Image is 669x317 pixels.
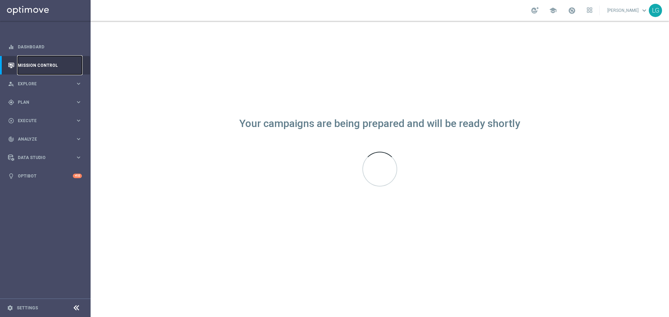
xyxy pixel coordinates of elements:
i: keyboard_arrow_right [75,99,82,105]
span: Data Studio [18,156,75,160]
button: Mission Control [8,63,82,68]
div: Analyze [8,136,75,142]
a: Dashboard [18,38,82,56]
div: Plan [8,99,75,105]
a: Optibot [18,167,73,185]
span: Analyze [18,137,75,141]
div: LG [649,4,662,17]
i: lightbulb [8,173,14,179]
span: Explore [18,82,75,86]
i: keyboard_arrow_right [75,80,82,87]
a: [PERSON_NAME]keyboard_arrow_down [607,5,649,16]
button: play_circle_outline Execute keyboard_arrow_right [8,118,82,124]
div: Data Studio [8,154,75,161]
i: play_circle_outline [8,118,14,124]
i: gps_fixed [8,99,14,105]
a: Settings [17,306,38,310]
span: school [549,7,557,14]
div: Mission Control [8,56,82,74]
button: person_search Explore keyboard_arrow_right [8,81,82,87]
div: Dashboard [8,38,82,56]
i: keyboard_arrow_right [75,117,82,124]
button: lightbulb Optibot +10 [8,173,82,179]
i: track_changes [8,136,14,142]
button: track_changes Analyze keyboard_arrow_right [8,136,82,142]
button: equalizer Dashboard [8,44,82,50]
span: Plan [18,100,75,104]
div: Explore [8,81,75,87]
span: Execute [18,119,75,123]
a: Mission Control [18,56,82,74]
i: equalizer [8,44,14,50]
div: +10 [73,174,82,178]
div: Execute [8,118,75,124]
button: Data Studio keyboard_arrow_right [8,155,82,160]
div: Optibot [8,167,82,185]
div: Your campaigns are being prepared and will be ready shortly [239,121,520,127]
i: settings [7,305,13,311]
span: keyboard_arrow_down [640,7,648,14]
i: keyboard_arrow_right [75,154,82,161]
i: person_search [8,81,14,87]
button: gps_fixed Plan keyboard_arrow_right [8,100,82,105]
i: keyboard_arrow_right [75,136,82,142]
